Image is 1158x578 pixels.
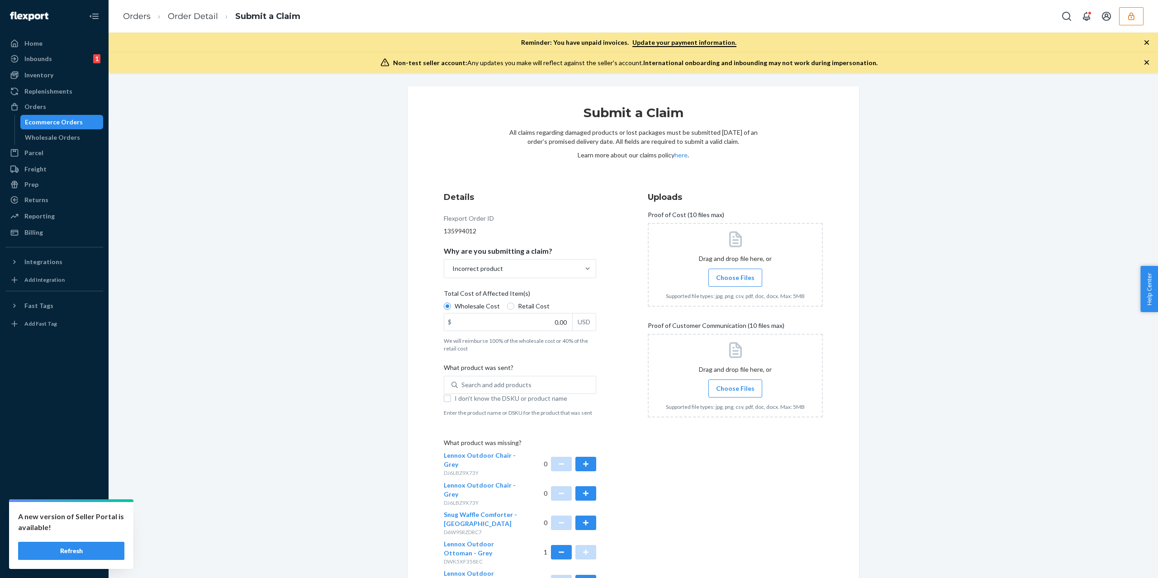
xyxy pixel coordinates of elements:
h3: Details [444,191,596,203]
div: Parcel [24,148,43,157]
h3: Uploads [648,191,823,203]
p: Enter the product name or DSKU for the product that was sent [444,409,596,417]
ol: breadcrumbs [116,3,308,30]
a: Orders [123,11,151,21]
button: Refresh [18,542,124,560]
button: Close Navigation [85,7,103,25]
a: Parcel [5,146,103,160]
div: Billing [24,228,43,237]
div: $ [444,313,455,331]
span: Lennox Outdoor Chair - Grey [444,451,516,468]
button: Open account menu [1097,7,1115,25]
p: DWK5XF358EC [444,558,520,565]
div: Add Integration [24,276,65,284]
p: What product was missing? [444,438,596,451]
a: Billing [5,225,103,240]
span: Retail Cost [518,302,550,311]
div: 135994012 [444,227,596,236]
span: Total Cost of Affected Item(s) [444,289,530,302]
div: Replenishments [24,87,72,96]
div: Freight [24,165,47,174]
div: Any updates you make will reflect against the seller's account. [393,58,878,67]
img: Flexport logo [10,12,48,21]
h1: Submit a Claim [509,104,758,128]
span: Lennox Outdoor Chair - Grey [444,481,516,498]
p: We will reimburse 100% of the wholesale cost or 40% of the retail cost [444,337,596,352]
span: Choose Files [716,384,755,393]
button: Open Search Box [1058,7,1076,25]
span: International onboarding and inbounding may not work during impersonation. [643,59,878,66]
div: 0 [544,481,597,507]
a: Home [5,36,103,51]
div: Home [24,39,43,48]
div: Inventory [24,71,53,80]
button: Give Feedback [5,553,103,567]
a: Settings [5,507,103,521]
input: $USD [444,313,572,331]
a: Inventory [5,68,103,82]
div: Wholesale Orders [25,133,80,142]
input: Retail Cost [507,303,514,310]
div: 0 [544,510,597,536]
span: I don't know the DSKU or product name [455,394,596,403]
div: 1 [93,54,100,63]
a: Ecommerce Orders [20,115,104,129]
a: Wholesale Orders [20,130,104,145]
div: Inbounds [24,54,52,63]
span: Proof of Cost (10 files max) [648,210,724,223]
div: USD [572,313,596,331]
span: Non-test seller account: [393,59,467,66]
div: Search and add products [461,380,532,389]
div: Incorrect product [452,264,503,273]
p: All claims regarding damaged products or lost packages must be submitted [DATE] of an order’s pro... [509,128,758,146]
a: Freight [5,162,103,176]
a: Order Detail [168,11,218,21]
div: Add Fast Tag [24,320,57,327]
div: Prep [24,180,38,189]
div: 0 [544,451,597,477]
a: Prep [5,177,103,192]
span: Wholesale Cost [455,302,500,311]
p: DJ6LBZ9X73Y [444,499,520,507]
div: 1 [544,540,597,565]
input: Wholesale Cost [444,303,451,310]
a: Add Fast Tag [5,317,103,331]
input: I don't know the DSKU or product name [444,395,451,402]
div: Fast Tags [24,301,53,310]
p: Reminder: You have unpaid invoices. [521,38,736,47]
div: Orders [24,102,46,111]
div: Returns [24,195,48,204]
a: Help Center [5,537,103,552]
div: Ecommerce Orders [25,118,83,127]
a: Submit a Claim [235,11,300,21]
div: Integrations [24,257,62,266]
span: Snug Waffle Comforter - [GEOGRAPHIC_DATA] [444,511,517,527]
a: Talk to Support [5,522,103,536]
span: Lennox Outdoor Ottoman - Grey [444,540,494,557]
span: Choose Files [716,273,755,282]
button: Open notifications [1077,7,1096,25]
p: Learn more about our claims policy . [509,151,758,160]
p: Why are you submitting a claim? [444,246,552,256]
div: Flexport Order ID [444,214,494,227]
span: Proof of Customer Communication (10 files max) [648,321,784,334]
button: Help Center [1140,266,1158,312]
button: Fast Tags [5,298,103,313]
p: A new version of Seller Portal is available! [18,511,124,533]
p: D6W9SRZDRC7 [444,528,520,536]
a: Update your payment information. [632,38,736,47]
button: Integrations [5,255,103,269]
p: DJ6LBZ9X73Y [444,469,520,477]
a: Add Integration [5,273,103,287]
a: here [674,151,688,159]
a: Returns [5,193,103,207]
div: Reporting [24,212,55,221]
a: Inbounds1 [5,52,103,66]
a: Orders [5,99,103,114]
a: Reporting [5,209,103,223]
span: What product was sent? [444,363,513,376]
a: Replenishments [5,84,103,99]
